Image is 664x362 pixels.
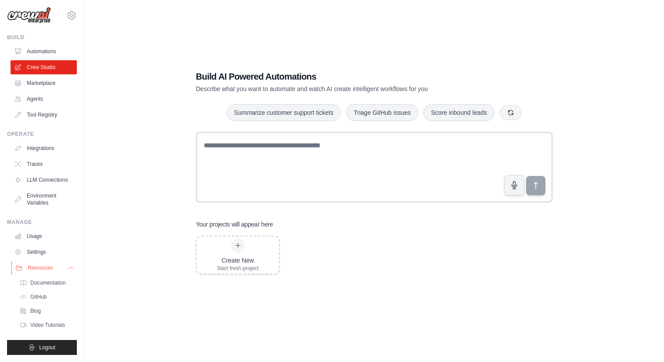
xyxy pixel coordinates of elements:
[11,108,77,122] a: Tool Registry
[500,105,522,120] button: Get new suggestions
[28,264,53,271] span: Resources
[217,265,259,272] div: Start fresh project
[39,344,55,351] span: Logout
[7,7,51,24] img: Logo
[30,293,47,300] span: GitHub
[11,261,78,275] button: Resources
[7,340,77,355] button: Logout
[11,141,77,155] a: Integrations
[217,256,259,265] div: Create New
[11,173,77,187] a: LLM Connections
[11,92,77,106] a: Agents
[11,44,77,59] a: Automations
[11,157,77,171] a: Traces
[16,305,77,317] a: Blog
[30,322,65,329] span: Video Tutorials
[7,34,77,41] div: Build
[346,104,418,121] button: Triage GitHub issues
[11,76,77,90] a: Marketplace
[16,319,77,331] a: Video Tutorials
[196,220,273,229] h3: Your projects will appear here
[7,219,77,226] div: Manage
[11,229,77,243] a: Usage
[196,70,491,83] h1: Build AI Powered Automations
[30,307,41,314] span: Blog
[504,175,524,195] button: Click to speak your automation idea
[620,320,664,362] iframe: Chat Widget
[7,131,77,138] div: Operate
[16,291,77,303] a: GitHub
[16,277,77,289] a: Documentation
[227,104,341,121] button: Summarize customer support tickets
[11,245,77,259] a: Settings
[423,104,494,121] button: Score inbound leads
[30,279,66,286] span: Documentation
[196,84,491,93] p: Describe what you want to automate and watch AI create intelligent workflows for you
[11,189,77,210] a: Environment Variables
[11,60,77,74] a: Crew Studio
